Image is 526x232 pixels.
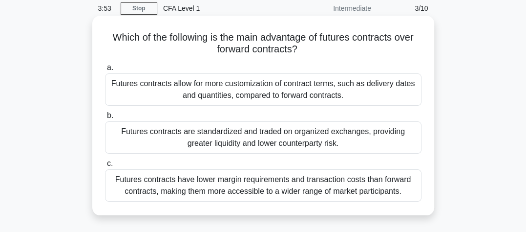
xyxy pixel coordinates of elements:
span: b. [107,111,113,119]
div: Futures contracts allow for more customization of contract terms, such as delivery dates and quan... [105,73,421,106]
h5: Which of the following is the main advantage of futures contracts over forward contracts? [104,31,422,56]
span: c. [107,159,113,167]
a: Stop [121,2,157,15]
span: a. [107,63,113,71]
div: Futures contracts have lower margin requirements and transaction costs than forward contracts, ma... [105,169,421,202]
div: Futures contracts are standardized and traded on organized exchanges, providing greater liquidity... [105,121,421,154]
